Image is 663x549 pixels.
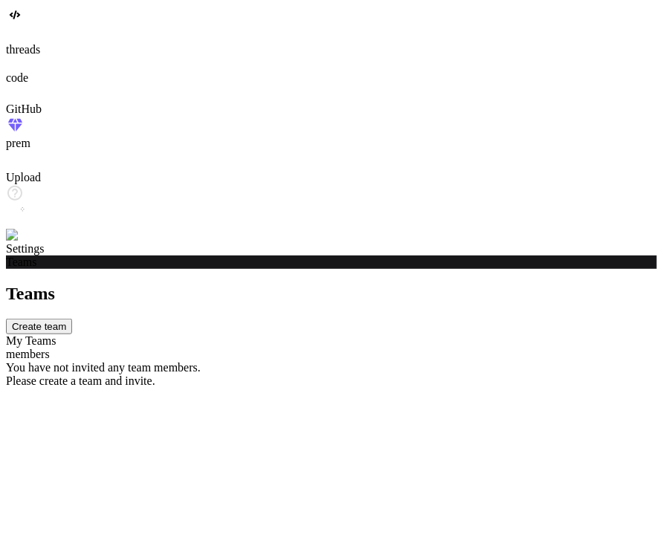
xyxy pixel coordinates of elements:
[6,242,657,256] header: Settings
[6,284,657,304] h2: Teams
[6,43,40,56] label: threads
[6,137,30,149] label: prem
[6,71,28,84] label: code
[6,348,657,361] div: members
[6,229,54,242] img: settings
[6,319,72,334] button: Create team
[6,256,657,269] div: Teams
[6,361,657,388] div: You have not invited any team members. Please create a team and invite.
[6,334,657,348] div: My Teams
[6,171,41,183] label: Upload
[6,103,42,115] label: GitHub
